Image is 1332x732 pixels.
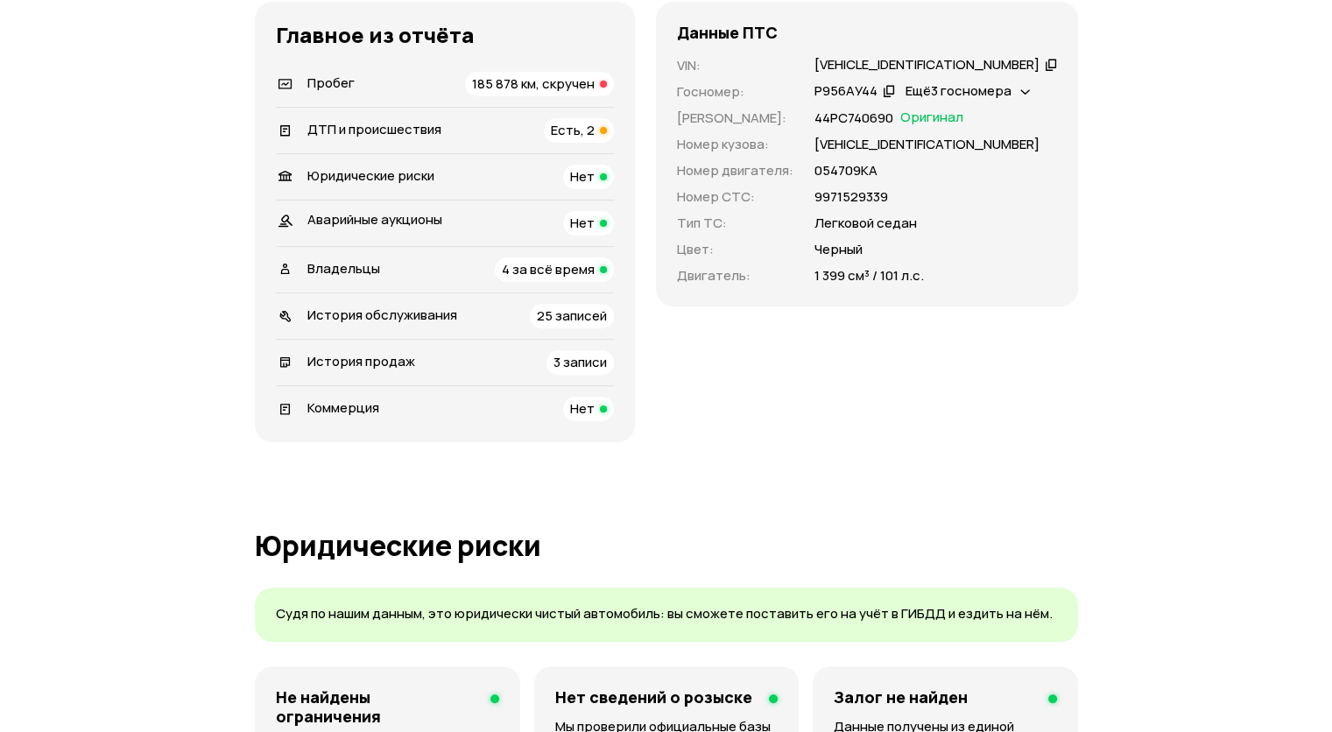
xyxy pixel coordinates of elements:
span: История продаж [307,352,415,370]
span: 25 записей [537,306,607,325]
h4: Нет сведений о розыске [555,687,752,707]
p: 1 399 см³ / 101 л.с. [814,266,924,285]
span: 4 за всё время [502,260,595,278]
span: Нет [570,399,595,418]
span: Нет [570,214,595,232]
h1: Юридические риски [255,530,1078,561]
span: Коммерция [307,398,379,417]
p: [PERSON_NAME] : [677,109,793,128]
span: ДТП и происшествия [307,120,441,138]
p: Двигатель : [677,266,793,285]
p: 054709КА [814,161,877,180]
div: [VEHICLE_IDENTIFICATION_NUMBER] [814,56,1040,74]
p: Тип ТС : [677,214,793,233]
p: Судя по нашим данным, это юридически чистый автомобиль: вы сможете поставить его на учёт в ГИБДД ... [276,605,1057,623]
h4: Данные ПТС [677,23,778,42]
span: Пробег [307,74,355,92]
p: Номер СТС : [677,187,793,207]
span: Нет [570,167,595,186]
p: Легковой седан [814,214,917,233]
p: VIN : [677,56,793,75]
p: Госномер : [677,82,793,102]
span: Есть, 2 [551,121,595,139]
p: 44РС740690 [814,109,893,128]
span: 3 записи [553,353,607,371]
h4: Залог не найден [834,687,968,707]
p: Номер двигателя : [677,161,793,180]
span: Владельцы [307,259,380,278]
span: Оригинал [900,109,963,128]
span: 185 878 км, скручен [472,74,595,93]
p: Черный [814,240,863,259]
span: История обслуживания [307,306,457,324]
p: Номер кузова : [677,135,793,154]
p: [VEHICLE_IDENTIFICATION_NUMBER] [814,135,1040,154]
span: Аварийные аукционы [307,210,442,229]
h3: Главное из отчёта [276,23,614,47]
p: 9971529339 [814,187,888,207]
div: Р956АУ44 [814,82,877,101]
span: Юридические риски [307,166,434,185]
p: Цвет : [677,240,793,259]
span: Ещё 3 госномера [906,81,1011,100]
